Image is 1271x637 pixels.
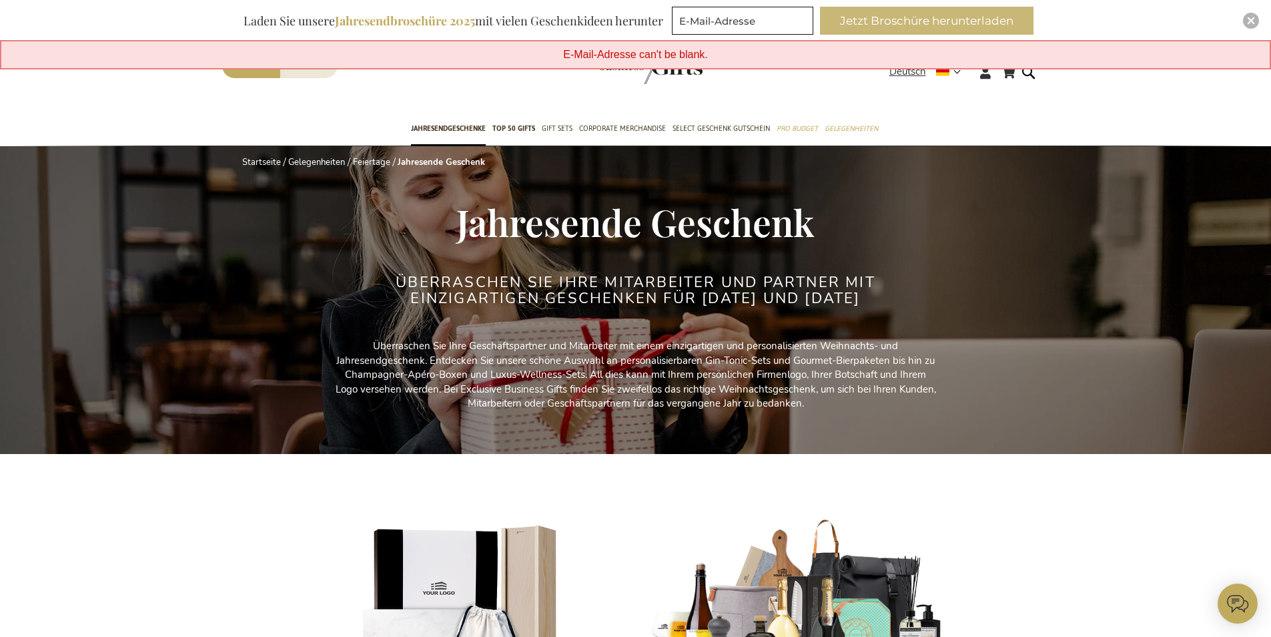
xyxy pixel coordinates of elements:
span: Gelegenheiten [825,122,878,136]
span: Jahresende Geschenk [456,197,815,246]
a: Feiertage [353,156,390,168]
span: TOP 50 Gifts [492,122,535,136]
span: Deutsch [889,64,926,79]
span: E-Mail-Adresse can't be blank. [563,49,707,60]
h2: Überraschen Sie IHRE MITARBEITER UND PARTNER mit EINZIGARTIGEN Geschenken für [DATE] und [DATE] [386,274,886,306]
a: Startseite [242,156,281,168]
span: Select Geschenk Gutschein [673,122,770,136]
p: Überraschen Sie Ihre Geschäftspartner und Mitarbeiter mit einem einzigartigen und personalisierte... [336,339,936,411]
span: Jahresendgeschenke [411,122,486,136]
a: Gelegenheiten [288,156,345,168]
span: Pro Budget [777,122,818,136]
iframe: belco-activator-frame [1218,584,1258,624]
form: marketing offers and promotions [672,7,817,39]
img: Close [1247,17,1255,25]
span: Corporate Merchandise [579,122,666,136]
b: Jahresendbroschüre 2025 [335,13,475,29]
input: E-Mail-Adresse [672,7,813,35]
div: Close [1243,13,1259,29]
span: Gift Sets [542,122,572,136]
strong: Jahresende Geschenk [398,156,485,168]
div: Deutsch [889,64,969,79]
div: Laden Sie unsere mit vielen Geschenkideen herunter [238,7,669,35]
button: Jetzt Broschüre herunterladen [820,7,1033,35]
